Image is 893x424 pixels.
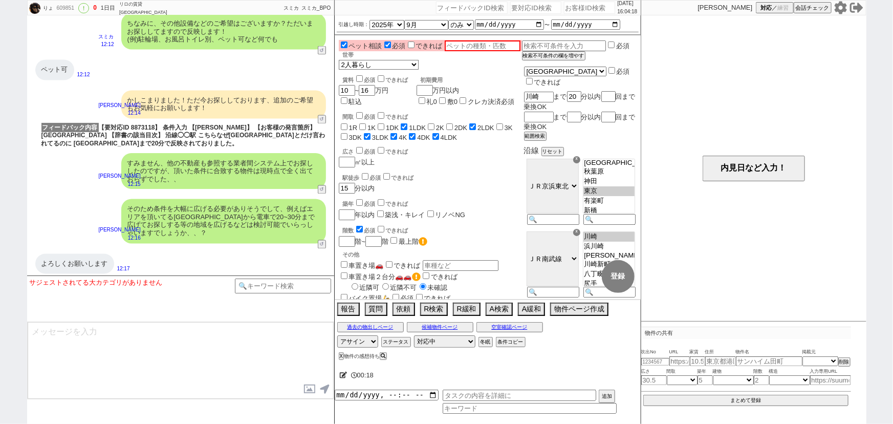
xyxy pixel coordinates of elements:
span: 必須 [370,175,381,181]
label: できれば [376,149,408,155]
div: 階数 [343,224,522,235]
span: 間取 [667,368,698,376]
input: フィードバックID検索 [436,2,508,14]
p: [PERSON_NAME] [99,172,141,180]
label: 4K [399,134,407,141]
input: できれば [378,199,384,206]
label: 1LDK [409,124,426,132]
div: ペット可 [35,60,74,80]
div: 1日目 [101,4,115,12]
label: できれば [524,78,561,86]
input: 🔍 [527,287,579,298]
input: キーワード [443,403,617,414]
label: できれば [414,294,451,302]
input: できれば [378,112,384,119]
input: お客様ID検索 [564,2,615,14]
label: 1R [349,124,358,132]
button: 対応／練習 [756,2,794,13]
button: 報告 [337,303,360,316]
div: 万円以内 [417,72,514,107]
label: リノベNG [435,211,466,219]
option: 秋葉原 [583,167,635,177]
div: まで 分以内 [524,91,637,112]
input: できれば [526,78,533,84]
input: https://suumo.jp/chintai/jnc_000022489271 [810,375,851,385]
button: 条件コピー [496,337,526,347]
button: リセット [541,147,564,156]
div: ! [78,3,89,13]
input: できれば [378,226,384,232]
label: 3DK [349,134,362,141]
button: 物件ページ作成 [550,303,608,316]
button: ↺ [318,46,326,55]
label: 4LDK [441,134,458,141]
span: 沿線 [524,146,539,155]
p: 16:04:18 [618,8,638,16]
input: 🔍 [583,214,636,225]
button: 削除 [838,357,851,367]
label: クレカ決済必須 [468,98,514,105]
option: 有楽町 [583,196,635,206]
label: 2K [436,124,444,132]
span: 必須 [364,114,376,120]
input: バイク置場🛵 [341,294,347,301]
input: 10.5 [690,356,705,366]
input: 近隣不可 [382,283,389,290]
span: フィードバック内容 [41,123,99,132]
label: できれば [376,77,408,83]
label: バイク置場🛵 [339,294,390,302]
span: 吹出No [641,348,669,356]
option: 川崎 [583,232,635,242]
label: 引越し時期： [339,20,369,29]
div: 分以内 [339,172,522,194]
label: できれば [376,114,408,120]
label: 駐込 [349,98,362,105]
input: 🔍キーワード検索 [235,279,332,293]
div: ☓ [573,156,580,163]
div: すみません、他の不動産も参照する業者間システム上でお探ししたのですが、頂いた条件に合致する物件は現時点で全く出ておらずでした、、 [121,153,326,189]
span: 回まで乗換OK [524,93,636,111]
span: 必須 [617,68,630,75]
p: 物件の共有 [641,327,851,339]
input: ペット相談 [341,41,347,48]
div: よろしくお願いします [35,254,114,274]
div: かしこまりました！ただ今お探ししております、追加のご希望もお気軽にお願いします！ [121,91,326,119]
span: 対応 [760,4,772,12]
button: 過去の物出しページ [337,322,404,332]
div: 【要対応ID 8873118】 条件入力 【[PERSON_NAME]】 【お客様の発言箇所】 [GEOGRAPHIC_DATA] 【辞書の該当目次】 沿線◯◯駅 こちらなぜ[GEOGRAPHI... [27,124,334,148]
span: 会話チェック [796,4,830,12]
input: 車置き場２台分🚗🚗 [341,272,347,279]
label: 近隣可 [349,284,380,291]
label: 必須 [616,42,629,50]
div: サジェストされてる大カテゴリがありません [30,279,235,287]
button: 質問 [365,303,387,316]
input: 30.5 [641,375,667,385]
label: できれば [376,227,408,234]
option: 八丁畷 [583,269,635,279]
p: [PERSON_NAME] [698,4,753,12]
input: 東京都港区海岸３ [705,356,736,366]
input: ペットの種類・匹数 [445,40,520,51]
label: 3LDK [372,134,389,141]
button: 空室確認ページ [476,322,543,332]
input: できれば [383,173,390,180]
p: [PERSON_NAME] [99,226,141,235]
input: 🔍 [527,214,579,225]
span: 家賃 [690,348,705,356]
input: 1234567 [641,358,669,366]
button: X [339,352,344,360]
div: 初期費用 [421,76,514,84]
button: R緩和 [453,303,481,316]
button: 追加 [599,390,615,403]
p: その他 [343,251,522,259]
label: できれば [376,201,408,207]
label: 車置き場🚗 [339,262,384,269]
option: 新橋 [583,206,635,216]
button: まとめて登録 [643,395,849,406]
input: 車置き場🚗 [341,261,347,268]
label: 4DK [417,134,430,141]
label: できれば [421,273,458,281]
span: 必須 [401,294,414,302]
input: 🔍 [583,287,636,298]
span: 回まで乗換OK [524,113,636,131]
